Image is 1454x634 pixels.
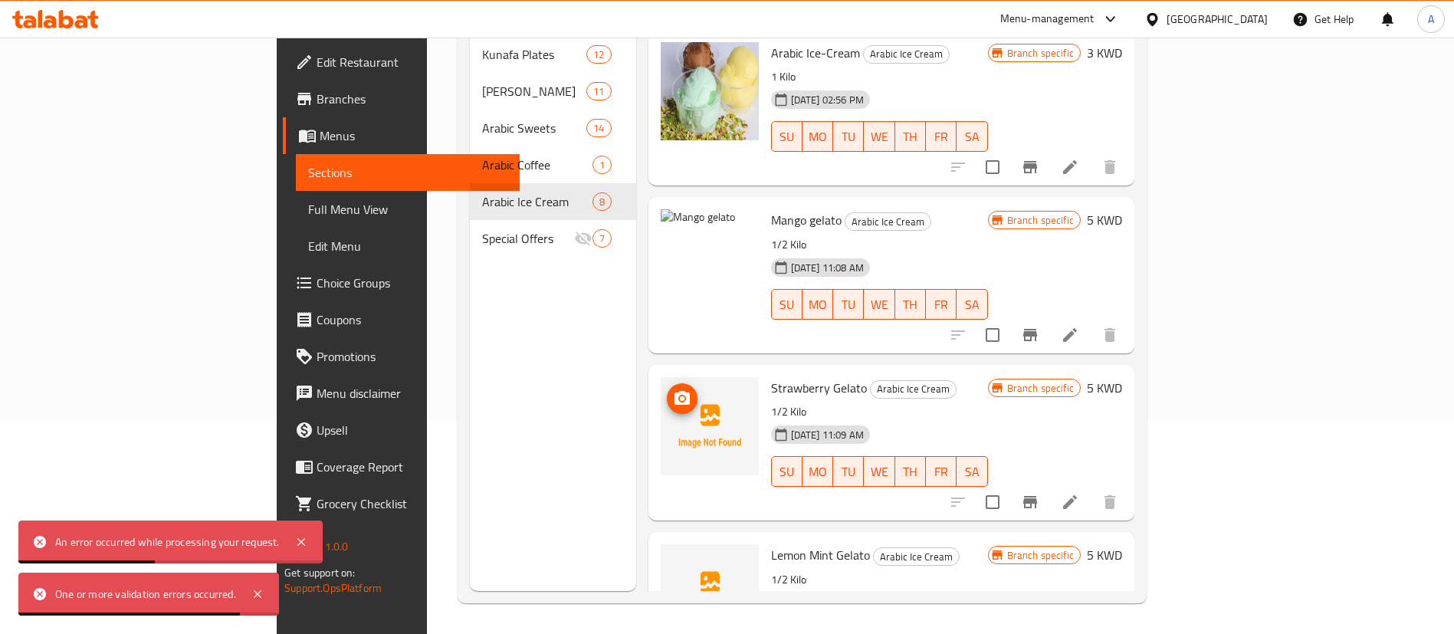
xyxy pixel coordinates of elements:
[802,456,833,487] button: MO
[317,347,507,366] span: Promotions
[957,456,987,487] button: SA
[870,126,888,148] span: WE
[586,82,611,100] div: items
[785,428,870,442] span: [DATE] 11:09 AM
[778,461,796,483] span: SU
[283,264,520,301] a: Choice Groups
[1087,377,1122,399] h6: 5 KWD
[957,121,987,152] button: SA
[1091,149,1128,186] button: delete
[771,235,988,255] p: 1/2 Kilo
[55,586,236,603] div: One or more validation errors occurred.
[1001,548,1080,563] span: Branch specific
[1087,544,1122,566] h6: 5 KWD
[809,126,827,148] span: MO
[863,45,950,64] div: Arabic Ice Cream
[482,156,592,174] div: Arabic Coffee
[482,229,574,248] span: Special Offers
[296,154,520,191] a: Sections
[1000,10,1095,28] div: Menu-management
[963,461,981,483] span: SA
[874,548,959,566] span: Arabic Ice Cream
[839,126,858,148] span: TU
[317,494,507,513] span: Grocery Checklist
[470,73,636,110] div: [PERSON_NAME]11
[895,456,926,487] button: TH
[296,228,520,264] a: Edit Menu
[845,213,930,231] span: Arabic Ice Cream
[55,534,280,550] div: An error occurred while processing your request.
[470,110,636,146] div: Arabic Sweets14
[661,209,759,307] img: Mango gelato
[1061,158,1079,176] a: Edit menu item
[926,289,957,320] button: FR
[592,156,612,174] div: items
[771,289,802,320] button: SU
[864,45,949,63] span: Arabic Ice Cream
[482,119,586,137] span: Arabic Sweets
[284,578,382,598] a: Support.OpsPlatform
[317,310,507,329] span: Coupons
[864,289,894,320] button: WE
[586,45,611,64] div: items
[833,289,864,320] button: TU
[1001,381,1080,396] span: Branch specific
[771,544,870,567] span: Lemon Mint Gelato
[593,195,611,209] span: 8
[901,126,920,148] span: TH
[661,42,759,140] img: Arabic Ice-Cream
[864,456,894,487] button: WE
[283,485,520,522] a: Grocery Checklist
[283,375,520,412] a: Menu disclaimer
[870,380,957,399] div: Arabic Ice Cream
[839,461,858,483] span: TU
[470,183,636,220] div: Arabic Ice Cream8
[871,380,956,398] span: Arabic Ice Cream
[1428,11,1434,28] span: A
[809,294,827,316] span: MO
[1087,42,1122,64] h6: 3 KWD
[873,547,960,566] div: Arabic Ice Cream
[926,456,957,487] button: FR
[1167,11,1268,28] div: [GEOGRAPHIC_DATA]
[1012,484,1049,521] button: Branch-specific-item
[283,338,520,375] a: Promotions
[895,289,926,320] button: TH
[667,383,697,414] button: upload picture
[587,121,610,136] span: 14
[1061,326,1079,344] a: Edit menu item
[592,229,612,248] div: items
[802,121,833,152] button: MO
[1061,493,1079,511] a: Edit menu item
[283,44,520,80] a: Edit Restaurant
[325,537,349,557] span: 1.0.0
[317,53,507,71] span: Edit Restaurant
[976,151,1009,183] span: Select to update
[771,121,802,152] button: SU
[932,126,950,148] span: FR
[864,121,894,152] button: WE
[470,220,636,257] div: Special Offers7
[593,158,611,172] span: 1
[308,237,507,255] span: Edit Menu
[296,191,520,228] a: Full Menu View
[976,486,1009,518] span: Select to update
[778,294,796,316] span: SU
[317,384,507,402] span: Menu disclaimer
[778,126,796,148] span: SU
[963,126,981,148] span: SA
[284,563,355,583] span: Get support on:
[592,192,612,211] div: items
[587,48,610,62] span: 12
[283,117,520,154] a: Menus
[482,82,586,100] span: [PERSON_NAME]
[771,41,860,64] span: Arabic Ice-Cream
[845,212,931,231] div: Arabic Ice Cream
[785,261,870,275] span: [DATE] 11:08 AM
[926,121,957,152] button: FR
[317,458,507,476] span: Coverage Report
[283,80,520,117] a: Branches
[771,402,988,422] p: 1/2 Kilo
[771,67,988,87] p: 1 Kilo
